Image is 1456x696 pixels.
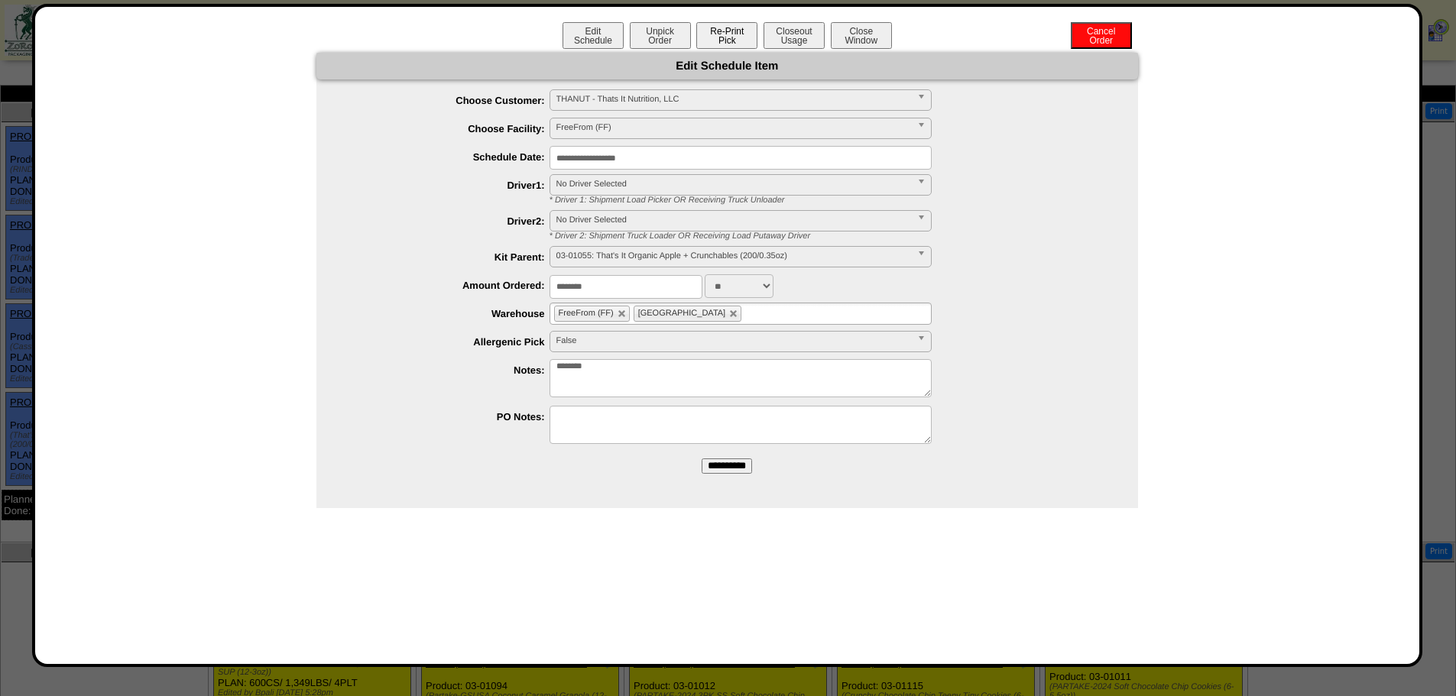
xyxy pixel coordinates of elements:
div: * Driver 1: Shipment Load Picker OR Receiving Truck Unloader [538,196,1138,205]
label: Allergenic Pick [347,336,550,348]
div: * Driver 2: Shipment Truck Loader OR Receiving Load Putaway Driver [538,231,1138,241]
span: No Driver Selected [556,175,911,193]
button: CloseWindow [831,22,892,49]
span: 03-01055: That's It Organic Apple + Crunchables (200/0.35oz) [556,247,911,265]
button: UnpickOrder [630,22,691,49]
label: Schedule Date: [347,151,550,163]
span: FreeFrom (FF) [556,118,911,137]
label: Kit Parent: [347,251,550,263]
label: Driver1: [347,180,550,191]
label: Warehouse [347,308,550,319]
span: THANUT - Thats It Nutrition, LLC [556,90,911,108]
span: No Driver Selected [556,211,911,229]
div: Edit Schedule Item [316,53,1138,79]
label: Notes: [347,364,550,376]
span: False [556,332,911,350]
a: CloseWindow [829,34,893,46]
span: FreeFrom (FF) [559,309,614,318]
label: Choose Customer: [347,95,550,106]
button: Re-PrintPick [696,22,757,49]
label: PO Notes: [347,411,550,422]
button: EditSchedule [563,22,624,49]
label: Driver2: [347,215,550,227]
label: Choose Facility: [347,123,550,134]
button: CancelOrder [1071,22,1132,49]
button: CloseoutUsage [764,22,825,49]
span: [GEOGRAPHIC_DATA] [638,309,726,318]
label: Amount Ordered: [347,280,550,291]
